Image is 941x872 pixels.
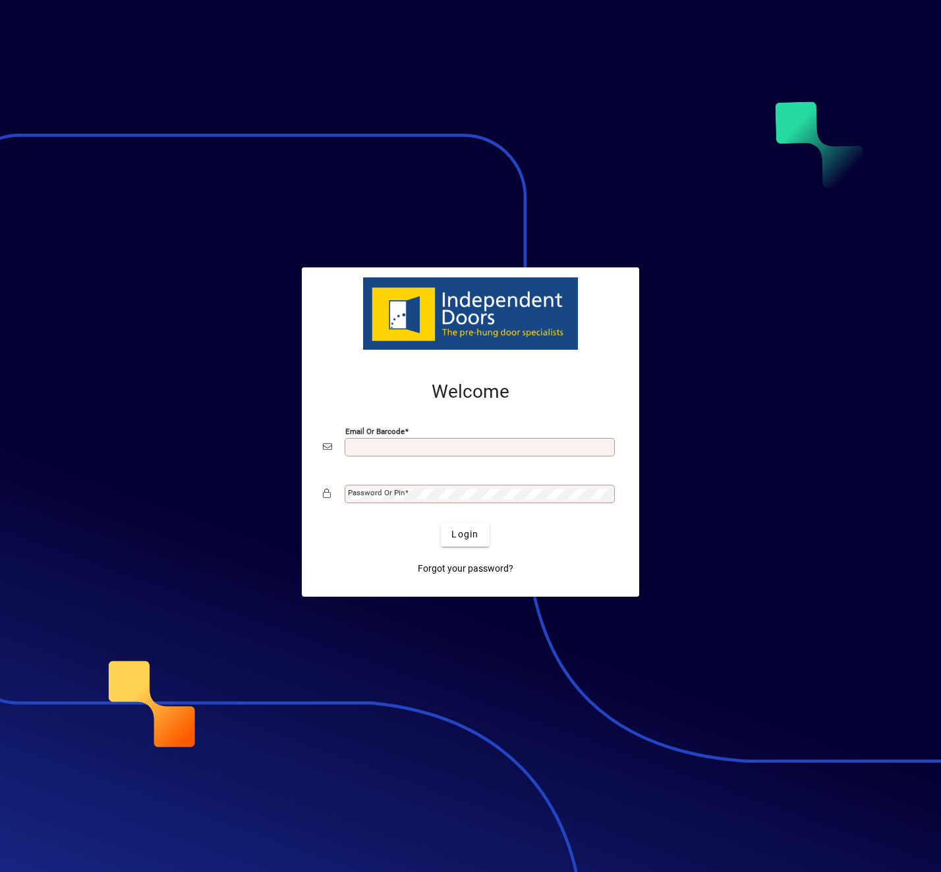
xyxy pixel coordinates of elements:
[345,426,405,435] mat-label: Email or Barcode
[413,557,519,581] a: Forgot your password?
[418,562,513,576] span: Forgot your password?
[348,488,405,497] mat-label: Password or Pin
[323,381,618,403] h2: Welcome
[451,528,478,541] span: Login
[441,523,489,547] button: Login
